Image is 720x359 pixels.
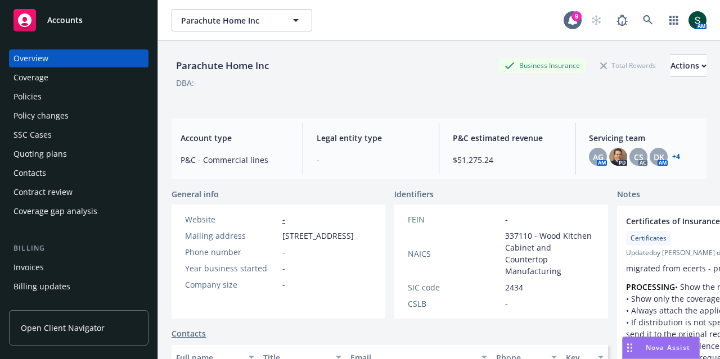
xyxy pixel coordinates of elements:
[505,298,508,310] span: -
[595,58,661,72] div: Total Rewards
[185,279,278,290] div: Company size
[646,343,690,352] span: Nova Assist
[622,337,700,359] button: Nova Assist
[13,88,42,106] div: Policies
[13,69,48,87] div: Coverage
[317,132,425,144] span: Legal entity type
[181,154,289,166] span: P&C - Commercial lines
[585,9,607,31] a: Start snowing
[185,230,278,242] div: Mailing address
[9,49,148,67] a: Overview
[282,230,354,242] span: [STREET_ADDRESS]
[505,281,523,293] span: 2434
[663,9,685,31] a: Switch app
[13,278,70,296] div: Billing updates
[408,281,501,293] div: SIC code
[505,213,508,225] span: -
[9,107,148,125] a: Policy changes
[185,246,278,258] div: Phone number
[589,132,697,144] span: Servicing team
[185,213,278,225] div: Website
[185,262,278,274] div: Year business started
[9,202,148,220] a: Coverage gap analysis
[9,164,148,182] a: Contacts
[172,9,312,31] button: Parachute Home Inc
[172,58,273,73] div: Parachute Home Inc
[282,262,285,274] span: -
[626,281,675,292] strong: PROCESSING
[9,88,148,106] a: Policies
[9,145,148,163] a: Quoting plans
[9,4,148,36] a: Accounts
[9,278,148,296] a: Billing updates
[654,151,664,163] span: DK
[505,230,595,277] span: 337110 - Wood Kitchen Cabinet and Countertop Manufacturing
[13,107,69,125] div: Policy changes
[282,279,285,290] span: -
[408,298,501,310] div: CSLB
[172,328,206,339] a: Contacts
[9,297,148,315] a: Account charges
[181,15,278,26] span: Parachute Home Inc
[21,322,105,334] span: Open Client Navigator
[634,151,643,163] span: CS
[13,164,46,182] div: Contacts
[13,145,67,163] div: Quoting plans
[13,202,97,220] div: Coverage gap analysis
[688,11,706,29] img: photo
[571,11,582,21] div: 9
[47,16,83,25] span: Accounts
[617,188,640,202] span: Notes
[672,153,680,160] a: +4
[9,126,148,144] a: SSC Cases
[499,58,586,72] div: Business Insurance
[408,248,501,260] div: NAICS
[631,233,667,243] span: Certificates
[9,258,148,276] a: Invoices
[609,148,627,166] img: photo
[282,214,285,225] a: -
[13,126,52,144] div: SSC Cases
[394,188,434,200] span: Identifiers
[670,55,706,76] div: Actions
[453,132,561,144] span: P&C estimated revenue
[408,213,501,225] div: FEIN
[13,258,44,276] div: Invoices
[13,49,48,67] div: Overview
[9,183,148,201] a: Contract review
[176,77,197,89] div: DBA: -
[13,183,73,201] div: Contract review
[611,9,633,31] a: Report a Bug
[13,297,76,315] div: Account charges
[282,246,285,258] span: -
[181,132,289,144] span: Account type
[637,9,659,31] a: Search
[593,151,604,163] span: AG
[172,188,219,200] span: General info
[9,243,148,254] div: Billing
[9,69,148,87] a: Coverage
[317,154,425,166] span: -
[670,54,706,77] button: Actions
[623,337,637,358] div: Drag to move
[453,154,561,166] span: $51,275.24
